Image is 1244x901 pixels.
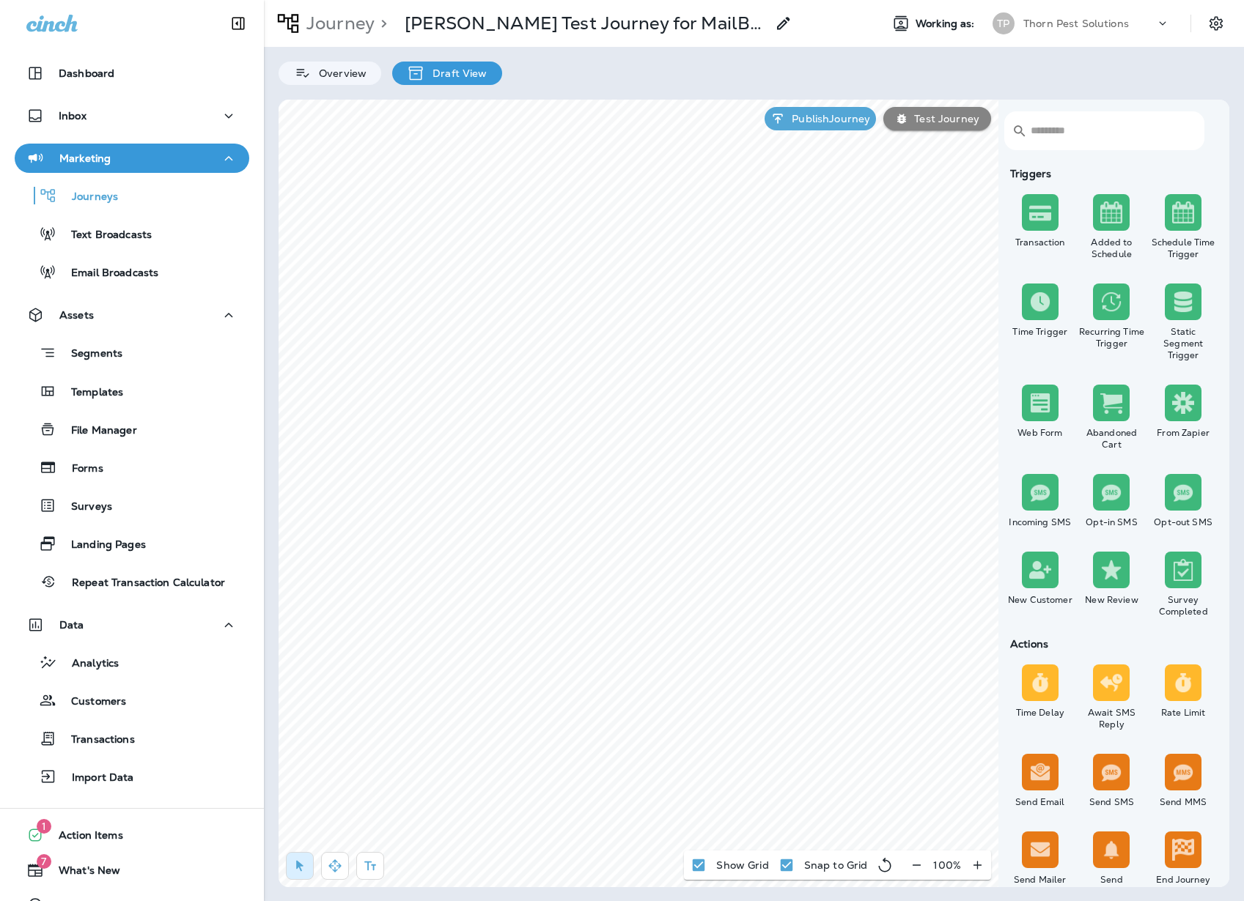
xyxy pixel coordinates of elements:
[56,347,122,362] p: Segments
[15,452,249,483] button: Forms
[883,107,991,130] button: Test Journey
[301,12,375,34] p: Journey
[15,761,249,792] button: Import Data
[1079,427,1145,450] div: Abandoned Cart
[1079,237,1145,260] div: Added to Schedule
[15,144,249,173] button: Marketing
[716,859,768,871] p: Show Grid
[15,685,249,716] button: Customers
[1079,796,1145,808] div: Send SMS
[1150,237,1216,260] div: Schedule Time Trigger
[59,67,114,79] p: Dashboard
[57,462,103,476] p: Forms
[916,18,978,30] span: Working as:
[15,218,249,249] button: Text Broadcasts
[57,657,119,671] p: Analytics
[1079,707,1145,730] div: Await SMS Reply
[1150,594,1216,618] div: Survey Completed
[15,610,249,639] button: Data
[15,820,249,850] button: 1Action Items
[1150,326,1216,361] div: Static Segment Trigger
[57,771,134,785] p: Import Data
[59,110,87,122] p: Inbox
[375,12,387,34] p: >
[786,113,870,125] p: Publish Journey
[56,424,137,438] p: File Manager
[1150,427,1216,439] div: From Zapier
[15,59,249,88] button: Dashboard
[56,733,135,747] p: Transactions
[218,9,259,38] button: Collapse Sidebar
[57,576,225,590] p: Repeat Transaction Calculator
[15,376,249,407] button: Templates
[15,647,249,678] button: Analytics
[1007,326,1073,338] div: Time Trigger
[1079,326,1145,349] div: Recurring Time Trigger
[1007,707,1073,719] div: Time Delay
[15,256,249,287] button: Email Broadcasts
[1079,874,1145,897] div: Send Notification
[933,859,961,871] p: 100 %
[1023,18,1129,29] p: Thorn Pest Solutions
[1007,796,1073,808] div: Send Email
[56,538,146,552] p: Landing Pages
[15,300,249,330] button: Assets
[1150,707,1216,719] div: Rate Limit
[405,12,765,34] p: [PERSON_NAME] Test Journey for MailBox Power
[56,500,112,514] p: Surveys
[804,859,868,871] p: Snap to Grid
[59,152,111,164] p: Marketing
[993,12,1015,34] div: TP
[37,819,51,834] span: 1
[15,528,249,559] button: Landing Pages
[1007,874,1073,886] div: Send Mailer
[44,829,123,847] span: Action Items
[57,190,118,204] p: Journeys
[15,337,249,368] button: Segments
[1007,516,1073,528] div: Incoming SMS
[312,67,367,79] p: Overview
[1007,594,1073,606] div: New Customer
[56,695,126,709] p: Customers
[765,107,876,130] button: PublishJourney
[56,229,152,242] p: Text Broadcasts
[1004,168,1219,179] div: Triggers
[1079,516,1145,528] div: Opt-in SMS
[1004,638,1219,650] div: Actions
[37,854,51,869] span: 7
[15,856,249,885] button: 7What's New
[1007,427,1073,439] div: Web Form
[15,566,249,597] button: Repeat Transaction Calculator
[1007,237,1073,248] div: Transaction
[15,180,249,211] button: Journeys
[56,267,158,281] p: Email Broadcasts
[59,309,94,321] p: Assets
[1079,594,1145,606] div: New Review
[59,619,84,631] p: Data
[1150,796,1216,808] div: Send MMS
[405,12,765,34] div: Kim's Test Journey for MailBox Power
[908,113,979,125] p: Test Journey
[15,101,249,130] button: Inbox
[15,490,249,521] button: Surveys
[56,386,123,400] p: Templates
[1203,10,1229,37] button: Settings
[425,67,487,79] p: Draft View
[1150,516,1216,528] div: Opt-out SMS
[15,414,249,445] button: File Manager
[1150,874,1216,886] div: End Journey
[44,864,120,882] span: What's New
[15,723,249,754] button: Transactions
